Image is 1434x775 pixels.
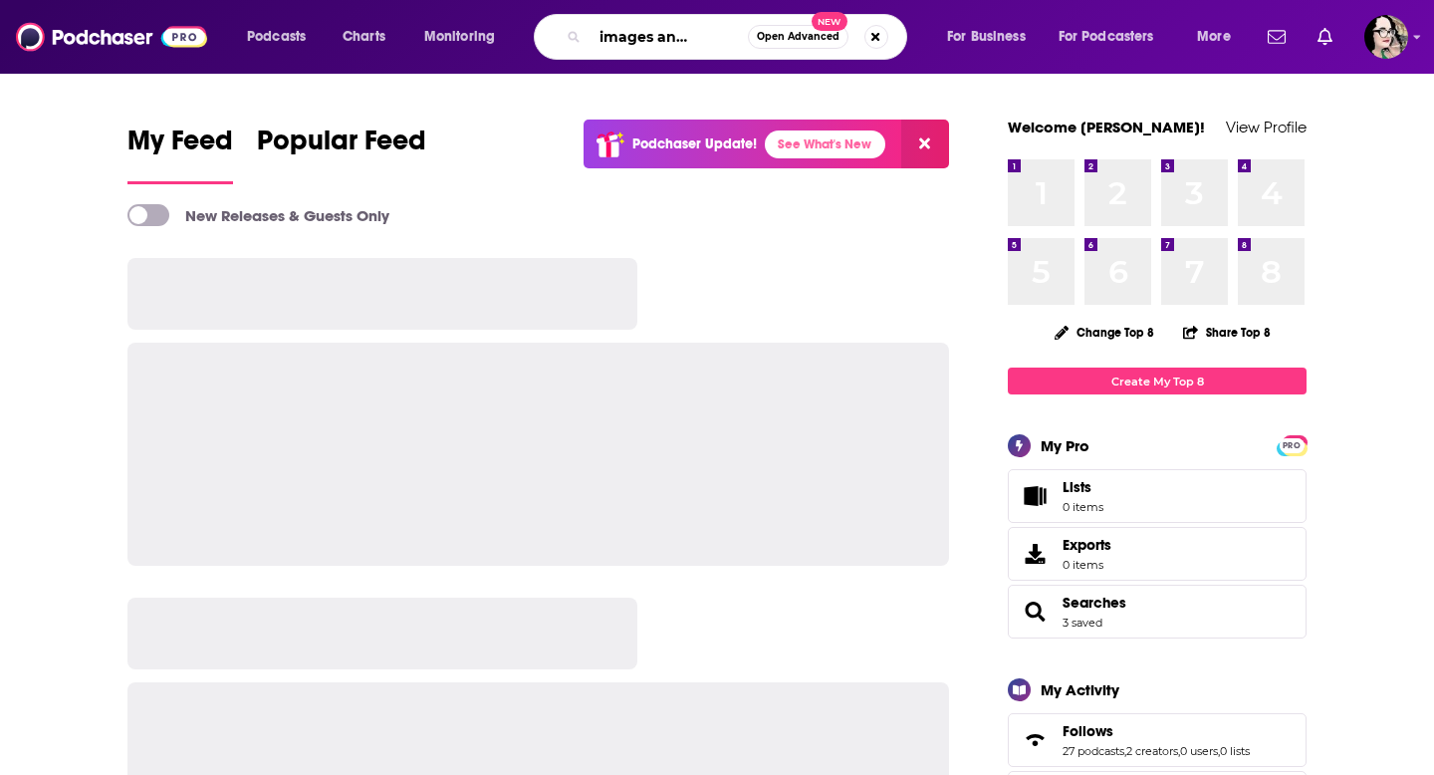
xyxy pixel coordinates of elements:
a: My Feed [127,124,233,184]
span: Exports [1063,536,1111,554]
a: Show notifications dropdown [1260,20,1294,54]
button: Show profile menu [1364,15,1408,59]
a: PRO [1280,437,1304,452]
button: Change Top 8 [1043,320,1166,345]
span: 0 items [1063,500,1103,514]
span: My Feed [127,124,233,169]
img: Podchaser - Follow, Share and Rate Podcasts [16,18,207,56]
span: Searches [1008,585,1307,639]
a: Exports [1008,527,1307,581]
span: Lists [1063,478,1091,496]
button: open menu [233,21,332,53]
span: For Business [947,23,1026,51]
a: 27 podcasts [1063,744,1124,758]
input: Search podcasts, credits, & more... [589,21,748,53]
div: My Pro [1041,436,1089,455]
a: See What's New [765,130,885,158]
span: Follows [1008,713,1307,767]
a: New Releases & Guests Only [127,204,389,226]
span: New [812,12,847,31]
span: Follows [1063,722,1113,740]
a: Lists [1008,469,1307,523]
a: Popular Feed [257,124,426,184]
span: Exports [1015,540,1055,568]
a: Charts [330,21,397,53]
p: Podchaser Update! [632,135,757,152]
span: Lists [1015,482,1055,510]
a: Follows [1063,722,1250,740]
button: open menu [1046,21,1183,53]
div: My Activity [1041,680,1119,699]
img: User Profile [1364,15,1408,59]
a: Create My Top 8 [1008,368,1307,394]
a: Searches [1015,598,1055,626]
a: 0 users [1180,744,1218,758]
a: 0 lists [1220,744,1250,758]
span: , [1178,744,1180,758]
button: Open AdvancedNew [748,25,848,49]
a: 3 saved [1063,616,1102,630]
button: Share Top 8 [1182,313,1272,352]
a: View Profile [1226,118,1307,136]
span: More [1197,23,1231,51]
span: 0 items [1063,558,1111,572]
button: open menu [933,21,1051,53]
div: Search podcasts, credits, & more... [553,14,926,60]
button: open menu [410,21,521,53]
span: , [1218,744,1220,758]
span: PRO [1280,438,1304,453]
span: Open Advanced [757,32,839,42]
button: open menu [1183,21,1256,53]
a: Searches [1063,594,1126,612]
span: For Podcasters [1059,23,1154,51]
span: Logged in as kdaneman [1364,15,1408,59]
a: Follows [1015,726,1055,754]
a: Welcome [PERSON_NAME]! [1008,118,1205,136]
span: Charts [343,23,385,51]
a: Show notifications dropdown [1310,20,1340,54]
span: , [1124,744,1126,758]
a: 2 creators [1126,744,1178,758]
span: Monitoring [424,23,495,51]
span: Podcasts [247,23,306,51]
span: Popular Feed [257,124,426,169]
span: Lists [1063,478,1103,496]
